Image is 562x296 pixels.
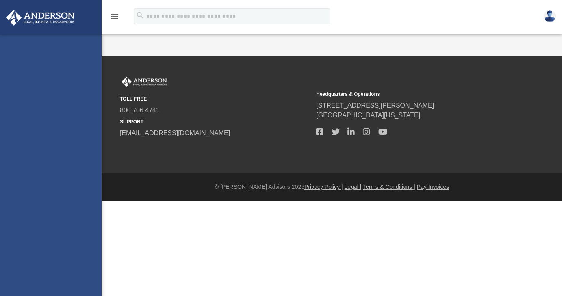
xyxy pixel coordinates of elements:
img: Anderson Advisors Platinum Portal [120,77,169,87]
div: © [PERSON_NAME] Advisors 2025 [102,183,562,191]
a: Privacy Policy | [304,184,343,190]
small: TOLL FREE [120,95,310,103]
a: Legal | [345,184,362,190]
a: menu [110,15,119,21]
a: [EMAIL_ADDRESS][DOMAIN_NAME] [120,130,230,136]
a: 800.706.4741 [120,107,160,114]
img: User Pic [544,10,556,22]
a: Pay Invoices [417,184,449,190]
i: search [136,11,145,20]
img: Anderson Advisors Platinum Portal [4,10,77,26]
i: menu [110,11,119,21]
small: Headquarters & Operations [316,91,507,98]
a: [STREET_ADDRESS][PERSON_NAME] [316,102,434,109]
a: Terms & Conditions | [363,184,415,190]
small: SUPPORT [120,118,310,125]
a: [GEOGRAPHIC_DATA][US_STATE] [316,112,420,119]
